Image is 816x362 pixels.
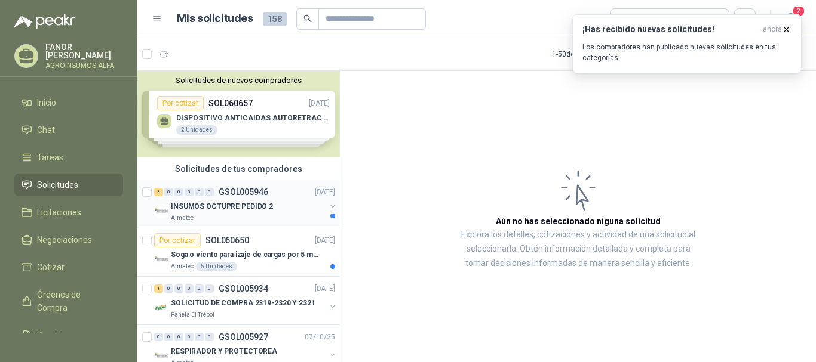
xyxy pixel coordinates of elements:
div: 0 [195,188,204,196]
span: search [303,14,312,23]
span: Solicitudes [37,178,78,191]
p: Los compradores han publicado nuevas solicitudes en tus categorías. [582,42,792,63]
div: Todas [618,13,643,26]
a: Cotizar [14,256,123,279]
div: 0 [164,284,173,293]
p: Panela El Trébol [171,310,214,320]
a: 1 0 0 0 0 0 GSOL005934[DATE] Company LogoSOLICITUD DE COMPRA 2319-2320 Y 2321Panela El Trébol [154,281,338,320]
img: Company Logo [154,252,168,267]
p: Almatec [171,262,194,271]
a: Órdenes de Compra [14,283,123,319]
p: INSUMOS OCTUPRE PEDIDO 2 [171,201,273,212]
button: Solicitudes de nuevos compradores [142,76,335,85]
div: 0 [185,284,194,293]
a: Tareas [14,146,123,169]
p: RESPIRADOR Y PROTECTOREA [171,346,277,357]
p: Soga o viento para izaje de cargas por 5 metros [171,249,320,261]
div: 3 [154,188,163,196]
div: Solicitudes de nuevos compradoresPor cotizarSOL060657[DATE] DISPOSITIVO ANTICAIDAS AUTORETRACTIL2... [137,71,340,157]
div: 0 [174,188,183,196]
a: 3 0 0 0 0 0 GSOL005946[DATE] Company LogoINSUMOS OCTUPRE PEDIDO 2Almatec [154,185,338,223]
h3: Aún no has seleccionado niguna solicitud [496,215,661,228]
span: Tareas [37,151,63,164]
div: 0 [164,333,173,341]
div: 5 Unidades [196,262,237,271]
div: 0 [185,333,194,341]
span: Negociaciones [37,233,92,246]
span: Licitaciones [37,206,81,219]
div: 0 [174,333,183,341]
span: Chat [37,123,55,137]
div: 1 [154,284,163,293]
div: 0 [174,284,183,293]
div: 0 [205,333,214,341]
p: GSOL005934 [219,284,268,293]
p: AGROINSUMOS ALFA [45,62,123,69]
p: 07/10/25 [305,332,335,343]
div: 0 [205,188,214,196]
h3: ¡Has recibido nuevas solicitudes! [582,24,758,35]
div: 0 [195,284,204,293]
p: [DATE] [315,187,335,198]
p: SOL060650 [205,236,249,245]
div: 0 [164,188,173,196]
img: Company Logo [154,301,168,315]
span: ahora [763,24,782,35]
p: GSOL005946 [219,188,268,196]
p: [DATE] [315,235,335,246]
span: Remisiones [37,329,81,342]
div: 0 [195,333,204,341]
div: 0 [185,188,194,196]
button: ¡Has recibido nuevas solicitudes!ahora Los compradores han publicado nuevas solicitudes en tus ca... [572,14,802,73]
span: 2 [792,5,805,17]
img: Logo peakr [14,14,75,29]
p: Almatec [171,214,194,223]
p: FANOR [PERSON_NAME] [45,43,123,60]
img: Company Logo [154,204,168,218]
p: GSOL005927 [219,333,268,341]
p: Explora los detalles, cotizaciones y actividad de una solicitud al seleccionarla. Obtén informaci... [460,228,697,271]
a: Por cotizarSOL060650[DATE] Company LogoSoga o viento para izaje de cargas por 5 metrosAlmatec5 Un... [137,228,340,277]
p: [DATE] [315,283,335,295]
a: Inicio [14,91,123,114]
div: Solicitudes de tus compradores [137,157,340,180]
p: SOLICITUD DE COMPRA 2319-2320 Y 2321 [171,298,315,309]
a: Solicitudes [14,174,123,196]
div: 0 [154,333,163,341]
span: Órdenes de Compra [37,288,112,314]
h1: Mis solicitudes [177,10,253,27]
a: Remisiones [14,324,123,346]
span: Inicio [37,96,56,109]
div: Por cotizar [154,233,201,247]
a: Negociaciones [14,228,123,251]
div: 1 - 50 de 177 [552,45,625,64]
a: Licitaciones [14,201,123,224]
button: 2 [780,8,802,30]
span: Cotizar [37,261,65,274]
a: Chat [14,119,123,141]
span: 158 [263,12,287,26]
div: 0 [205,284,214,293]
